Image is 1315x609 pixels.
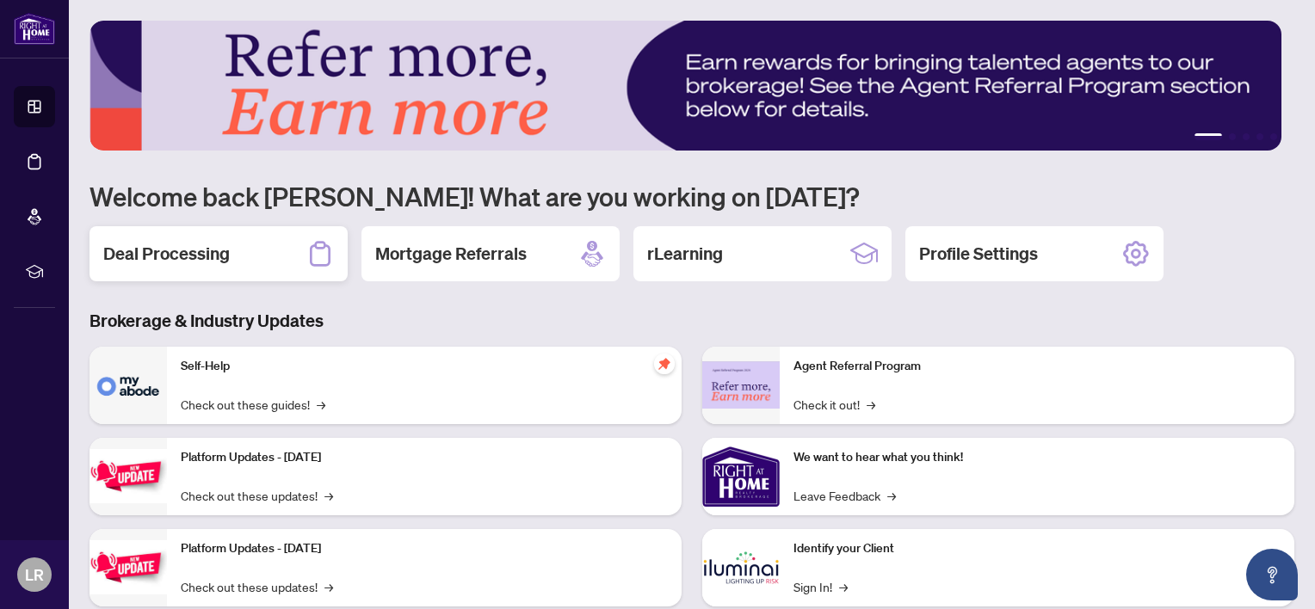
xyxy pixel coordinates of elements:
button: 2 [1229,133,1236,140]
img: We want to hear what you think! [702,438,780,515]
h3: Brokerage & Industry Updates [90,309,1294,333]
img: Identify your Client [702,529,780,606]
h2: rLearning [647,242,723,266]
span: → [867,395,875,414]
a: Check out these updates!→ [181,577,333,596]
img: Slide 0 [90,21,1281,151]
h2: Deal Processing [103,242,230,266]
img: Platform Updates - July 21, 2025 [90,449,167,503]
p: Agent Referral Program [793,357,1281,376]
span: LR [25,563,44,587]
a: Check out these updates!→ [181,486,333,505]
img: Agent Referral Program [702,361,780,409]
button: 1 [1195,133,1222,140]
span: → [317,395,325,414]
img: logo [14,13,55,45]
p: Platform Updates - [DATE] [181,448,668,467]
h2: Mortgage Referrals [375,242,527,266]
a: Check it out!→ [793,395,875,414]
span: → [887,486,896,505]
span: → [839,577,848,596]
button: 3 [1243,133,1250,140]
span: → [324,577,333,596]
a: Sign In!→ [793,577,848,596]
button: Open asap [1246,549,1298,600]
a: Leave Feedback→ [793,486,896,505]
img: Platform Updates - July 8, 2025 [90,540,167,594]
p: Self-Help [181,357,668,376]
h1: Welcome back [PERSON_NAME]! What are you working on [DATE]? [90,180,1294,212]
a: Check out these guides!→ [181,395,325,414]
p: Platform Updates - [DATE] [181,539,668,558]
img: Self-Help [90,347,167,424]
button: 5 [1270,133,1277,140]
span: pushpin [654,354,675,374]
h2: Profile Settings [919,242,1038,266]
p: Identify your Client [793,539,1281,558]
button: 4 [1256,133,1263,140]
span: → [324,486,333,505]
p: We want to hear what you think! [793,448,1281,467]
